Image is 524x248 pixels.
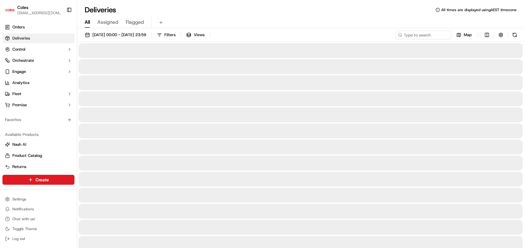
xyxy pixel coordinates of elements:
[2,100,74,110] button: Promise
[12,226,37,231] span: Toggle Theme
[36,177,49,183] span: Create
[12,24,25,30] span: Orders
[2,2,64,17] button: ColesColes[EMAIL_ADDRESS][DOMAIN_NAME]
[12,69,26,74] span: Engage
[12,197,26,202] span: Settings
[510,31,519,39] button: Refresh
[2,115,74,125] div: Favorites
[17,4,28,11] button: Coles
[5,164,72,170] a: Returns
[2,205,74,213] button: Notifications
[85,19,90,26] span: All
[92,32,146,38] span: [DATE] 00:00 - [DATE] 23:59
[464,32,472,38] span: Map
[2,130,74,140] div: Available Products
[454,31,475,39] button: Map
[2,215,74,223] button: Chat with us!
[12,58,34,63] span: Orchestrate
[194,32,205,38] span: Views
[12,142,26,147] span: Nash AI
[2,89,74,99] button: Fleet
[2,225,74,233] button: Toggle Theme
[5,5,15,15] img: Coles
[2,234,74,243] button: Log out
[126,19,144,26] span: Flagged
[12,153,42,158] span: Product Catalog
[184,31,207,39] button: Views
[12,36,30,41] span: Deliveries
[85,5,116,15] h1: Deliveries
[12,102,27,108] span: Promise
[12,207,34,212] span: Notifications
[164,32,175,38] span: Filters
[2,78,74,88] a: Analytics
[12,216,35,221] span: Chat with us!
[82,31,149,39] button: [DATE] 00:00 - [DATE] 23:59
[2,195,74,204] button: Settings
[12,164,26,170] span: Returns
[2,175,74,185] button: Create
[2,22,74,32] a: Orders
[2,162,74,172] button: Returns
[17,11,61,15] button: [EMAIL_ADDRESS][DOMAIN_NAME]
[154,31,178,39] button: Filters
[12,91,21,97] span: Fleet
[441,7,517,12] span: All times are displayed using AEST timezone
[12,236,25,241] span: Log out
[97,19,118,26] span: Assigned
[2,33,74,43] a: Deliveries
[12,47,25,52] span: Control
[5,142,72,147] a: Nash AI
[5,153,72,158] a: Product Catalog
[395,31,451,39] input: Type to search
[2,67,74,77] button: Engage
[2,151,74,161] button: Product Catalog
[2,56,74,65] button: Orchestrate
[2,44,74,54] button: Control
[12,80,29,86] span: Analytics
[2,140,74,149] button: Nash AI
